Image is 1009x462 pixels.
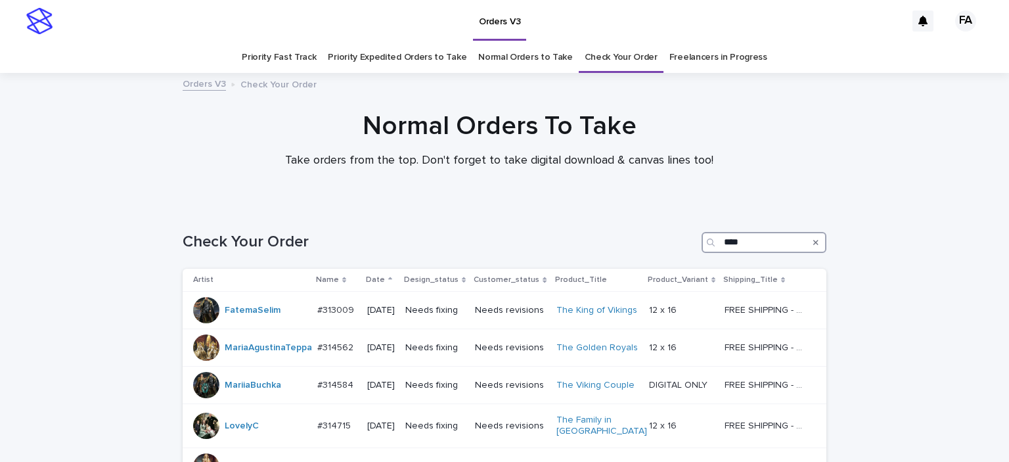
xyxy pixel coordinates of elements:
p: #314715 [317,418,353,432]
p: FREE SHIPPING - preview in 1-2 business days, after your approval delivery will take 5-10 b.d. [725,340,808,354]
p: #314584 [317,377,356,391]
p: Date [366,273,385,287]
p: [DATE] [367,380,395,391]
input: Search [702,232,826,253]
tr: MariiaBuchka #314584#314584 [DATE]Needs fixingNeeds revisionsThe Viking Couple DIGITAL ONLYDIGITA... [183,367,826,404]
a: Freelancers in Progress [669,42,767,73]
a: The Viking Couple [556,380,635,391]
p: Design_status [404,273,459,287]
div: FA [955,11,976,32]
p: Name [316,273,339,287]
a: The King of Vikings [556,305,637,316]
p: [DATE] [367,342,395,354]
p: [DATE] [367,305,395,316]
img: stacker-logo-s-only.png [26,8,53,34]
p: DIGITAL ONLY [649,377,710,391]
a: MariiaBuchka [225,380,281,391]
a: Check Your Order [585,42,658,73]
a: Normal Orders to Take [478,42,573,73]
p: Needs revisions [475,305,545,316]
a: FatemaSelim [225,305,280,316]
p: Product_Title [555,273,607,287]
h1: Normal Orders To Take [177,110,821,142]
p: FREE SHIPPING - preview in 1-2 business days, after your approval delivery will take 5-10 b.d. [725,302,808,316]
p: Shipping_Title [723,273,778,287]
p: Needs revisions [475,421,545,432]
tr: LovelyC #314715#314715 [DATE]Needs fixingNeeds revisionsThe Family in [GEOGRAPHIC_DATA] 12 x 1612... [183,404,826,448]
p: 12 x 16 [649,302,679,316]
p: #314562 [317,340,356,354]
a: The Golden Royals [556,342,638,354]
a: Priority Fast Track [242,42,316,73]
p: Needs fixing [405,380,464,391]
a: Priority Expedited Orders to Take [328,42,466,73]
p: [DATE] [367,421,395,432]
p: Customer_status [474,273,539,287]
a: The Family in [GEOGRAPHIC_DATA] [556,415,647,437]
p: #313009 [317,302,357,316]
a: Orders V3 [183,76,226,91]
p: Artist [193,273,213,287]
p: Take orders from the top. Don't forget to take digital download & canvas lines too! [236,154,762,168]
p: Product_Variant [648,273,708,287]
p: Needs fixing [405,342,464,354]
p: Needs revisions [475,380,545,391]
tr: MariaAgustinaTeppa #314562#314562 [DATE]Needs fixingNeeds revisionsThe Golden Royals 12 x 1612 x ... [183,329,826,367]
p: Needs fixing [405,421,464,432]
h1: Check Your Order [183,233,696,252]
a: MariaAgustinaTeppa [225,342,312,354]
a: LovelyC [225,421,259,432]
tr: FatemaSelim #313009#313009 [DATE]Needs fixingNeeds revisionsThe King of Vikings 12 x 1612 x 16 FR... [183,292,826,329]
p: Check Your Order [240,76,317,91]
p: FREE SHIPPING - preview in 1-2 business days, after your approval delivery will take 5-10 b.d. [725,418,808,432]
p: 12 x 16 [649,418,679,432]
p: Needs revisions [475,342,545,354]
p: Needs fixing [405,305,464,316]
p: FREE SHIPPING - preview in 1-2 business days, after your approval delivery will take 5-10 b.d. [725,377,808,391]
p: 12 x 16 [649,340,679,354]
